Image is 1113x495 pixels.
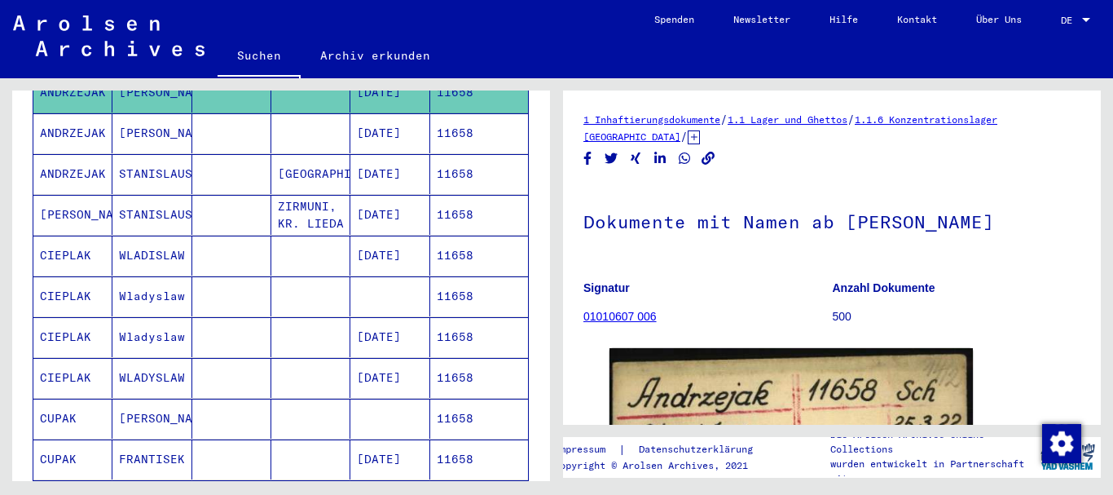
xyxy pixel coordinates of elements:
button: Share on LinkedIn [652,148,669,169]
button: Copy link [700,148,717,169]
span: DE [1061,15,1079,26]
mat-cell: ANDRZEJAK [33,154,112,194]
button: Share on WhatsApp [676,148,693,169]
mat-cell: [PERSON_NAME] [112,399,191,439]
mat-cell: [DATE] [350,440,429,480]
span: / [847,112,855,126]
mat-cell: ZIRMUNI, KR. LIEDA [271,195,350,235]
img: yv_logo.png [1037,436,1098,477]
mat-cell: CIEPLAK [33,236,112,276]
mat-cell: 11658 [430,399,528,439]
mat-cell: [DATE] [350,154,429,194]
b: Signatur [583,281,630,294]
button: Share on Twitter [603,148,620,169]
a: Suchen [218,36,301,78]
a: 01010607 006 [583,310,657,323]
mat-cell: [DATE] [350,113,429,153]
mat-cell: 11658 [430,358,528,398]
img: Arolsen_neg.svg [13,15,205,56]
a: Datenschutzerklärung [626,441,772,458]
mat-cell: 11658 [430,154,528,194]
b: Anzahl Dokumente [833,281,935,294]
mat-cell: 11658 [430,195,528,235]
mat-cell: [GEOGRAPHIC_DATA] [271,154,350,194]
mat-cell: 11658 [430,440,528,480]
p: Die Arolsen Archives Online-Collections [830,427,1034,457]
mat-cell: [PERSON_NAME] [33,195,112,235]
a: 1.1 Lager und Ghettos [728,113,847,126]
mat-cell: 11658 [430,113,528,153]
mat-cell: Wladyslaw [112,317,191,357]
mat-cell: WLADYSLAW [112,358,191,398]
div: | [554,441,772,458]
img: Zustimmung ändern [1042,424,1081,463]
a: Archiv erkunden [301,36,450,75]
mat-cell: 11658 [430,276,528,316]
mat-cell: [DATE] [350,358,429,398]
mat-cell: CIEPLAK [33,358,112,398]
button: Share on Xing [627,148,644,169]
mat-cell: [PERSON_NAME] [112,113,191,153]
a: Impressum [554,441,618,458]
mat-cell: FRANTISEK [112,440,191,480]
p: wurden entwickelt in Partnerschaft mit [830,457,1034,486]
mat-cell: STANISLAUS [112,195,191,235]
h1: Dokumente mit Namen ab [PERSON_NAME] [583,184,1080,256]
span: / [720,112,728,126]
p: 500 [833,308,1081,325]
mat-cell: [PERSON_NAME] [112,73,191,113]
span: / [680,129,688,144]
mat-cell: [DATE] [350,236,429,276]
mat-cell: ANDRZEJAK [33,113,112,153]
mat-cell: 11658 [430,317,528,357]
mat-cell: [DATE] [350,195,429,235]
button: Share on Facebook [579,148,596,169]
p: Copyright © Arolsen Archives, 2021 [554,458,772,473]
mat-cell: 11658 [430,236,528,276]
mat-cell: STANISLAUS [112,154,191,194]
mat-cell: 11658 [430,73,528,113]
mat-cell: [DATE] [350,317,429,357]
mat-cell: WLADISLAW [112,236,191,276]
mat-cell: Wladyslaw [112,276,191,316]
mat-cell: [DATE] [350,73,429,113]
a: 1 Inhaftierungsdokumente [583,113,720,126]
mat-cell: ANDRZEJAK [33,73,112,113]
mat-cell: CUPAK [33,440,112,480]
mat-cell: CIEPLAK [33,276,112,316]
mat-cell: CIEPLAK [33,317,112,357]
mat-cell: CUPAK [33,399,112,439]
